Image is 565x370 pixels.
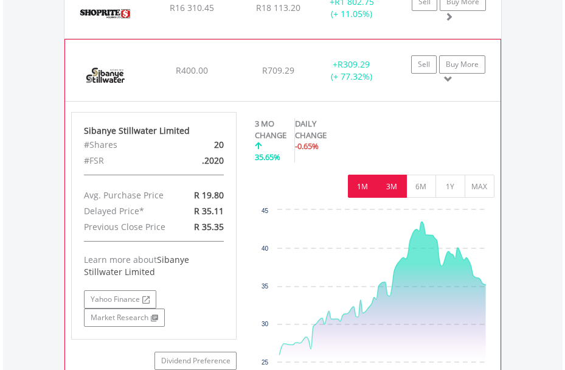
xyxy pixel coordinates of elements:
div: #Shares [75,137,181,153]
div: Learn more about [84,254,224,278]
img: EQU.ZA.SSW.png [71,55,140,98]
span: R400.00 [176,65,208,76]
div: Sibanye Stillwater Limited [84,125,224,137]
div: Avg. Purchase Price [75,187,181,203]
div: #FSR [75,153,181,169]
div: Previous Close Price [75,219,181,235]
div: DAILY CHANGE [295,118,345,141]
button: 1M [348,175,378,198]
text: 45 [262,208,269,214]
text: 25 [262,359,269,366]
text: 40 [262,245,269,252]
button: 3M [377,175,407,198]
text: 30 [262,321,269,327]
span: R309.29 [338,58,370,70]
button: 6M [406,175,436,198]
div: + (+ 77.32%) [314,58,390,83]
button: 1Y [435,175,465,198]
span: 35.65% [255,152,280,162]
div: Delayed Price* [75,203,181,219]
a: Market Research [84,309,165,327]
a: Dividend Preference [154,352,237,370]
div: 20 [180,137,233,153]
div: 3 MO CHANGE [255,118,288,141]
a: Buy More [439,55,485,74]
span: R18 113.20 [256,2,300,13]
span: R 35.11 [194,205,224,217]
span: R 35.35 [194,221,224,232]
button: MAX [465,175,494,198]
span: R 19.80 [194,189,224,201]
span: R16 310.45 [170,2,214,13]
span: Sibanye Stillwater Limited [84,254,189,277]
a: Yahoo Finance [84,290,156,309]
text: 35 [262,283,269,290]
span: -0.65% [295,141,319,152]
span: R709.29 [262,65,294,76]
a: Sell [411,55,437,74]
div: .2020 [180,153,233,169]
